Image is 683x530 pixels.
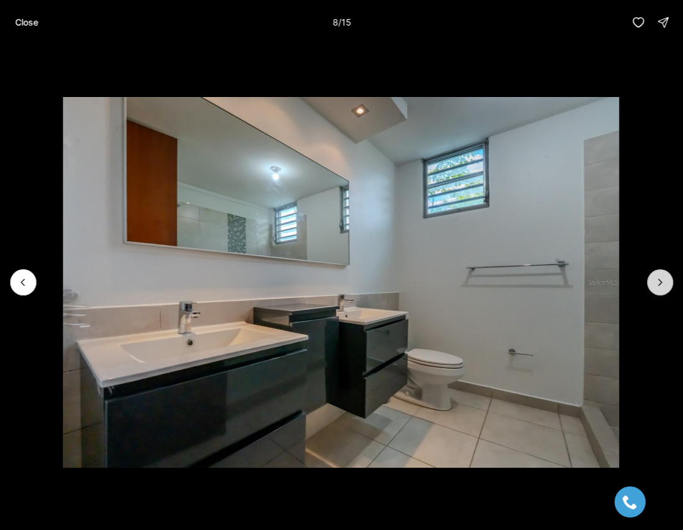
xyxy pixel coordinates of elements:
[15,17,38,27] p: Close
[10,269,36,295] button: Previous slide
[332,17,351,27] p: 8 / 15
[647,269,673,295] button: Next slide
[7,10,45,35] button: Close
